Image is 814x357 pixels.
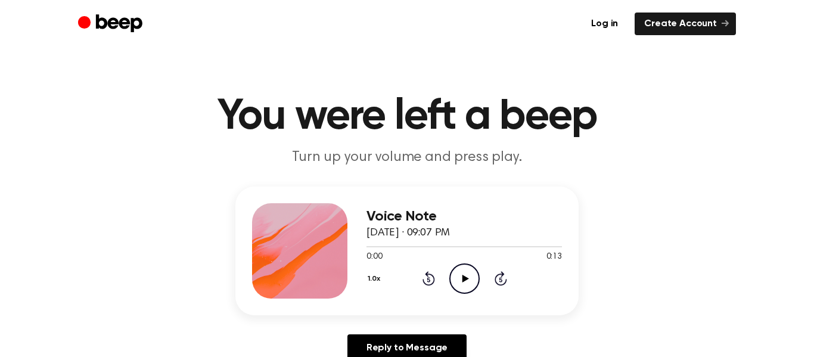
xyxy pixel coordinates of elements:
span: 0:13 [546,251,562,263]
h1: You were left a beep [102,95,712,138]
p: Turn up your volume and press play. [178,148,636,167]
button: 1.0x [366,269,385,289]
a: Log in [582,13,627,35]
a: Create Account [635,13,736,35]
h3: Voice Note [366,209,562,225]
span: [DATE] · 09:07 PM [366,228,450,238]
a: Beep [78,13,145,36]
span: 0:00 [366,251,382,263]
